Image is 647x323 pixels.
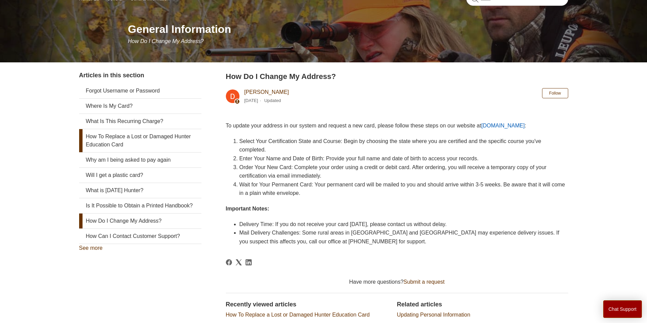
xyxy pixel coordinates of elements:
li: Delivery Time: If you do not receive your card [DATE], please contact us without delay. [239,220,568,229]
h2: How Do I Change My Address? [226,71,568,82]
svg: Share this page on LinkedIn [246,259,252,265]
a: What is [DATE] Hunter? [79,183,201,198]
a: Where Is My Card? [79,99,201,114]
a: Submit a request [403,279,445,285]
time: 03/04/2024, 09:52 [244,98,258,103]
h2: Recently viewed articles [226,300,390,309]
svg: Share this page on X Corp [236,259,242,265]
li: Order Your New Card: Complete your order using a credit or debit card. After ordering, you will r... [239,163,568,180]
a: LinkedIn [246,259,252,265]
li: Enter Your Name and Date of Birth: Provide your full name and date of birth to access your records. [239,154,568,163]
strong: Important Notes: [226,206,269,211]
button: Follow Article [542,88,568,98]
button: Chat Support [603,300,642,318]
div: Have more questions? [226,278,568,286]
a: What Is This Recurring Charge? [79,114,201,129]
li: Updated [264,98,281,103]
a: How Do I Change My Address? [79,214,201,228]
a: How Can I Contact Customer Support? [79,229,201,244]
p: To update your address in our system and request a new card, please follow these steps on our web... [226,121,568,130]
a: [PERSON_NAME] [244,89,289,95]
a: How To Replace a Lost or Damaged Hunter Education Card [79,129,201,152]
li: Mail Delivery Challenges: Some rural areas in [GEOGRAPHIC_DATA] and [GEOGRAPHIC_DATA] may experie... [239,228,568,246]
a: Updating Personal Information [397,312,470,318]
li: Wait for Your Permanent Card: Your permanent card will be mailed to you and should arrive within ... [239,180,568,198]
a: See more [79,245,103,251]
span: Articles in this section [79,72,144,79]
a: Why am I being asked to pay again [79,153,201,167]
span: How Do I Change My Address? [128,38,204,44]
a: Facebook [226,259,232,265]
a: [DOMAIN_NAME] [481,123,525,128]
a: Forgot Username or Password [79,83,201,98]
h2: Related articles [397,300,568,309]
a: X Corp [236,259,242,265]
a: How To Replace a Lost or Damaged Hunter Education Card [226,312,370,318]
svg: Share this page on Facebook [226,259,232,265]
a: Is It Possible to Obtain a Printed Handbook? [79,198,201,213]
li: Select Your Certification State and Course: Begin by choosing the state where you are certified a... [239,137,568,154]
h1: General Information [128,21,568,37]
a: Will I get a plastic card? [79,168,201,183]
